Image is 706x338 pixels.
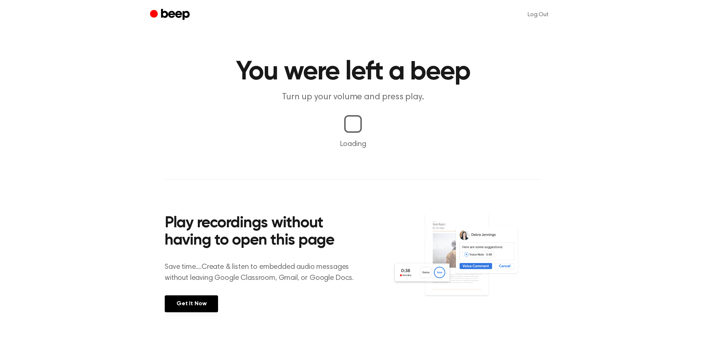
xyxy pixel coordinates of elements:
[520,6,556,24] a: Log Out
[165,59,541,85] h1: You were left a beep
[212,91,494,103] p: Turn up your volume and press play.
[165,215,363,250] h2: Play recordings without having to open this page
[165,295,218,312] a: Get It Now
[9,139,697,150] p: Loading
[165,261,363,284] p: Save time....Create & listen to embedded audio messages without leaving Google Classroom, Gmail, ...
[150,8,192,22] a: Beep
[392,213,541,312] img: Voice Comments on Docs and Recording Widget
